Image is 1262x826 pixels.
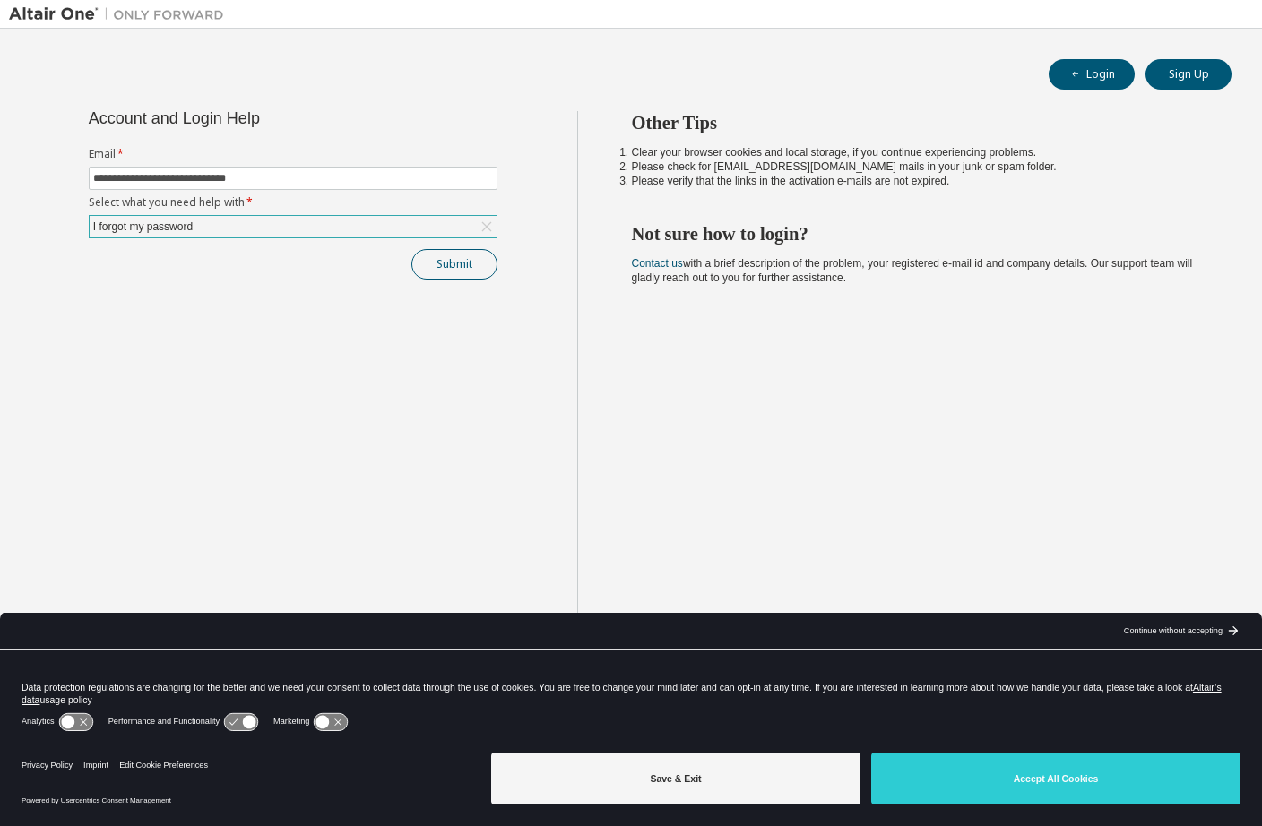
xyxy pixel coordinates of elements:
[632,222,1200,245] h2: Not sure how to login?
[91,217,195,237] div: I forgot my password
[9,5,233,23] img: Altair One
[632,257,1193,284] span: with a brief description of the problem, your registered e-mail id and company details. Our suppo...
[632,257,683,270] a: Contact us
[89,195,497,210] label: Select what you need help with
[411,249,497,280] button: Submit
[90,216,497,237] div: I forgot my password
[632,174,1200,188] li: Please verify that the links in the activation e-mails are not expired.
[632,145,1200,159] li: Clear your browser cookies and local storage, if you continue experiencing problems.
[89,147,497,161] label: Email
[89,111,416,125] div: Account and Login Help
[632,111,1200,134] h2: Other Tips
[632,159,1200,174] li: Please check for [EMAIL_ADDRESS][DOMAIN_NAME] mails in your junk or spam folder.
[1145,59,1232,90] button: Sign Up
[1049,59,1135,90] button: Login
